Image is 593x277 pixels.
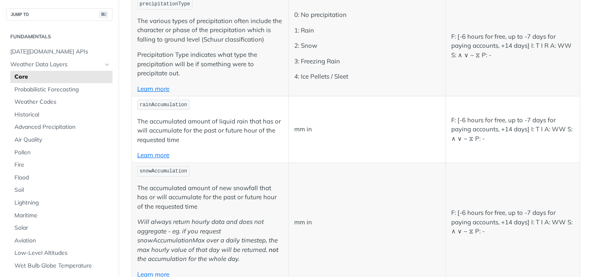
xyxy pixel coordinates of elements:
[294,72,440,81] p: 4: Ice Pellets / Sleet
[99,11,108,18] span: ⌘/
[10,209,113,222] a: Maritime
[14,136,110,144] span: Air Quality
[137,50,283,78] p: Precipitation Type indicates what type the precipitation will be if something were to precipitate...
[137,16,283,44] p: The various types of precipitation often include the character or phase of the precipitation whic...
[269,246,278,254] strong: not
[451,32,574,60] p: F: [-6 hours for free, up to -7 days for paying accounts, +14 days] I: T I R A: WW S: ∧ ∨ ~ ⧖ P: -
[294,218,440,227] p: mm in
[14,123,110,131] span: Advanced Precipitation
[10,222,113,234] a: Solar
[294,125,440,134] p: mm in
[14,186,110,194] span: Soil
[10,48,110,56] span: [DATE][DOMAIN_NAME] APIs
[140,1,190,7] span: precipitationType
[6,58,113,71] a: Weather Data LayersHide subpages for Weather Data Layers
[10,147,113,159] a: Pollen
[10,159,113,171] a: Fire
[137,85,169,93] a: Learn more
[14,249,110,257] span: Low-Level Altitudes
[10,235,113,247] a: Aviation
[10,247,113,259] a: Low-Level Altitudes
[14,224,110,232] span: Solar
[10,121,113,133] a: Advanced Precipitation
[14,86,110,94] span: Probabilistic Forecasting
[294,41,440,51] p: 2: Snow
[10,172,113,184] a: Flood
[451,208,574,236] p: F: [-6 hours for free, up to -7 days for paying accounts, +14 days] I: T I A: WW S: ∧ ∨ ~ ⧖ P: -
[104,61,110,68] button: Hide subpages for Weather Data Layers
[137,218,278,254] em: Will always return hourly data and does not aggregate - eg. if you request snowAccumulationMax ov...
[137,184,283,212] p: The accumulated amount of new snowfall that has or will accumulate for the past or future hour of...
[14,98,110,106] span: Weather Codes
[14,262,110,270] span: Wet Bulb Globe Temperature
[137,255,239,263] em: the accumulation for the whole day.
[140,168,187,174] span: snowAccumulation
[10,96,113,108] a: Weather Codes
[14,149,110,157] span: Pollen
[14,111,110,119] span: Historical
[14,212,110,220] span: Maritime
[10,260,113,272] a: Wet Bulb Globe Temperature
[140,102,187,108] span: rainAccumulation
[10,134,113,146] a: Air Quality
[137,151,169,159] a: Learn more
[14,237,110,245] span: Aviation
[294,26,440,35] p: 1: Rain
[14,199,110,207] span: Lightning
[294,57,440,66] p: 3: Freezing Rain
[6,33,113,40] h2: Fundamentals
[294,10,440,20] p: 0: No precipitation
[451,116,574,144] p: F: [-6 hours for free, up to -7 days for paying accounts, +14 days] I: T I A: WW S: ∧ ∨ ~ ⧖ P: -
[6,46,113,58] a: [DATE][DOMAIN_NAME] APIs
[6,8,113,21] button: JUMP TO⌘/
[14,73,110,81] span: Core
[10,197,113,209] a: Lightning
[14,161,110,169] span: Fire
[10,184,113,196] a: Soil
[10,84,113,96] a: Probabilistic Forecasting
[10,71,113,83] a: Core
[10,61,102,69] span: Weather Data Layers
[137,117,283,145] p: The accumulated amount of liquid rain that has or will accumulate for the past or future hour of ...
[10,109,113,121] a: Historical
[14,174,110,182] span: Flood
